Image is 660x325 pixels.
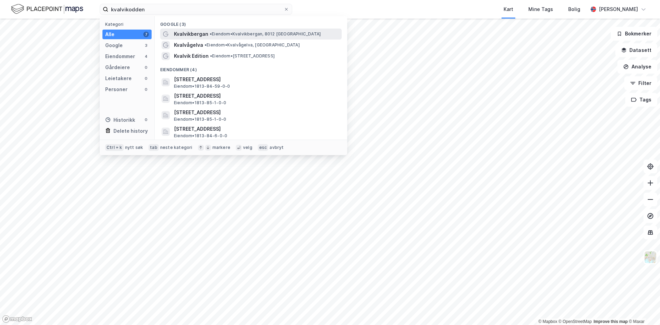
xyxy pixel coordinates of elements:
span: [STREET_ADDRESS] [174,75,339,84]
span: [STREET_ADDRESS] [174,125,339,133]
span: Eiendom • Kvalvågelva, [GEOGRAPHIC_DATA] [205,42,300,48]
button: Datasett [615,43,657,57]
div: Google [105,41,123,50]
div: Eiendommer (4) [155,62,347,74]
div: Bolig [568,5,580,13]
div: 0 [143,87,149,92]
div: 0 [143,65,149,70]
span: • [210,31,212,36]
input: Søk på adresse, matrikkel, gårdeiere, leietakere eller personer [108,4,284,14]
div: Google (3) [155,16,347,29]
span: Eiendom • 1813-85-1-0-0 [174,117,226,122]
button: Bokmerker [611,27,657,41]
div: 4 [143,54,149,59]
div: 0 [143,76,149,81]
a: Mapbox [538,319,557,324]
button: Analyse [617,60,657,74]
div: Ctrl + k [105,144,124,151]
span: Eiendom • 1813-84-59-0-0 [174,84,230,89]
div: tab [148,144,159,151]
span: Kvalvik Edition [174,52,209,60]
div: Eiendommer [105,52,135,61]
div: Delete history [113,127,148,135]
div: neste kategori [160,145,192,150]
a: Mapbox homepage [2,315,32,323]
div: Leietakere [105,74,132,83]
div: markere [212,145,230,150]
span: • [205,42,207,47]
div: 0 [143,117,149,122]
span: • [210,53,212,58]
div: Alle [105,30,114,39]
div: nytt søk [125,145,143,150]
span: Eiendom • [STREET_ADDRESS] [210,53,275,59]
span: [STREET_ADDRESS] [174,92,339,100]
button: Filter [624,76,657,90]
span: Eiendom • Kvalvikbergan, 8012 [GEOGRAPHIC_DATA] [210,31,321,37]
span: Eiendom • 1813-84-6-0-0 [174,133,227,139]
iframe: Chat Widget [626,292,660,325]
div: Historikk [105,116,135,124]
div: Kontrollprogram for chat [626,292,660,325]
span: Kvalvågelva [174,41,203,49]
button: Tags [625,93,657,107]
div: Gårdeiere [105,63,130,72]
a: OpenStreetMap [559,319,592,324]
div: avbryt [269,145,284,150]
img: logo.f888ab2527a4732fd821a326f86c7f29.svg [11,3,83,15]
span: Kvalvikbergan [174,30,208,38]
div: 3 [143,43,149,48]
div: [PERSON_NAME] [599,5,638,13]
div: Kart [504,5,513,13]
div: Personer [105,85,128,94]
div: Kategori [105,22,152,27]
div: Mine Tags [528,5,553,13]
span: [STREET_ADDRESS] [174,108,339,117]
div: velg [243,145,252,150]
span: Eiendom • 1813-85-1-0-0 [174,100,226,106]
div: esc [258,144,268,151]
a: Improve this map [594,319,628,324]
div: 7 [143,32,149,37]
img: Z [644,251,657,264]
